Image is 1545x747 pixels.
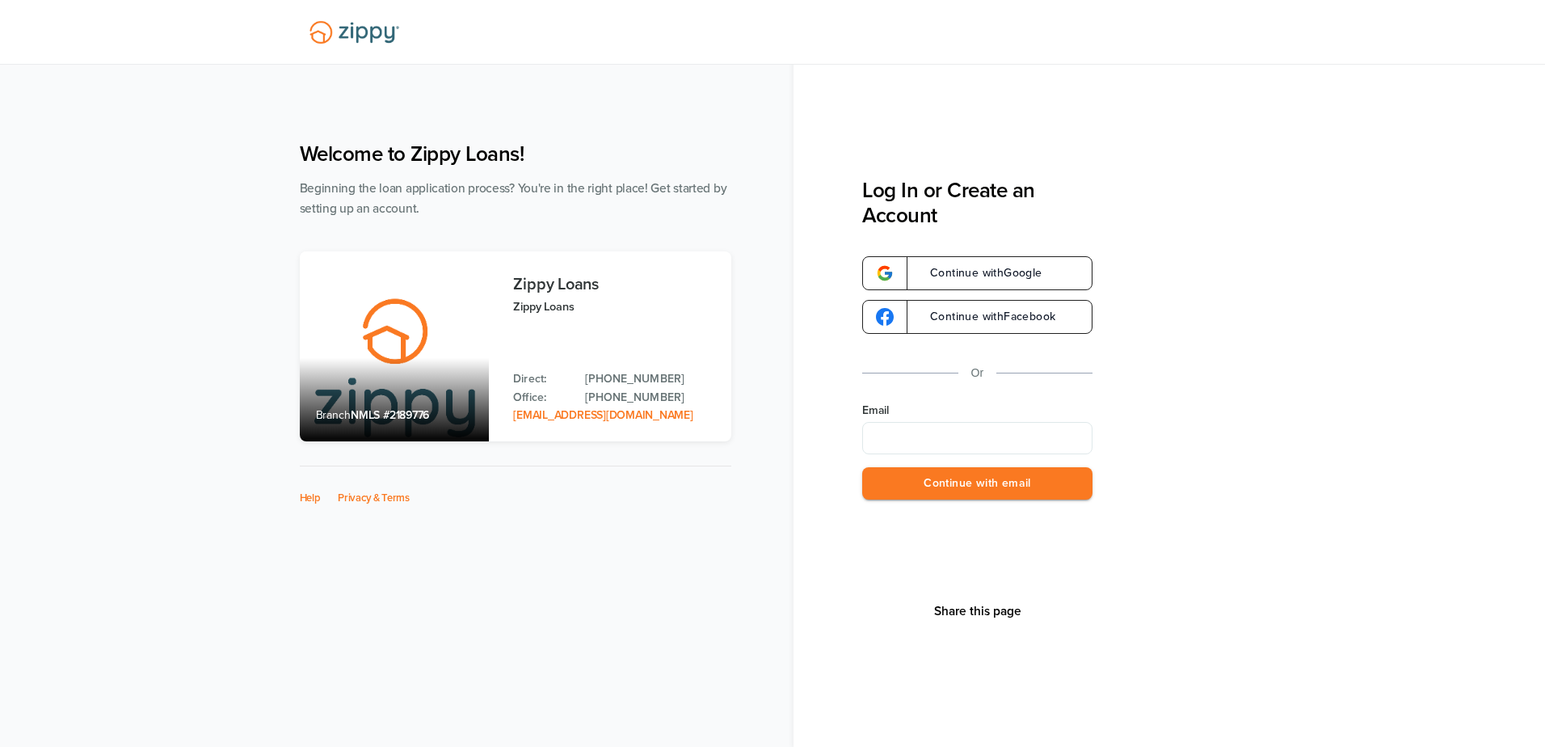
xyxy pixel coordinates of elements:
[862,422,1092,454] input: Email Address
[316,408,352,422] span: Branch
[513,276,714,293] h3: Zippy Loans
[914,311,1055,323] span: Continue with Facebook
[338,492,410,504] a: Privacy & Terms
[876,264,894,282] img: google-logo
[929,603,1026,619] button: Share This Page
[862,178,1092,228] h3: Log In or Create an Account
[513,298,714,316] p: Zippy Loans
[876,308,894,326] img: google-logo
[914,268,1042,279] span: Continue with Google
[300,14,409,51] img: Lender Logo
[300,141,731,167] h1: Welcome to Zippy Loans!
[585,370,714,388] a: Direct Phone: 512-975-2947
[862,256,1092,290] a: google-logoContinue withGoogle
[513,408,693,422] a: Email Address: zippyguide@zippymh.com
[862,467,1092,500] button: Continue with email
[513,370,569,388] p: Direct:
[585,389,714,407] a: Office Phone: 512-975-2947
[300,181,727,216] span: Beginning the loan application process? You're in the right place! Get started by setting up an a...
[351,408,429,422] span: NMLS #2189776
[513,389,569,407] p: Office:
[300,492,321,504] a: Help
[971,363,984,383] p: Or
[862,403,1092,419] label: Email
[862,300,1092,334] a: google-logoContinue withFacebook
